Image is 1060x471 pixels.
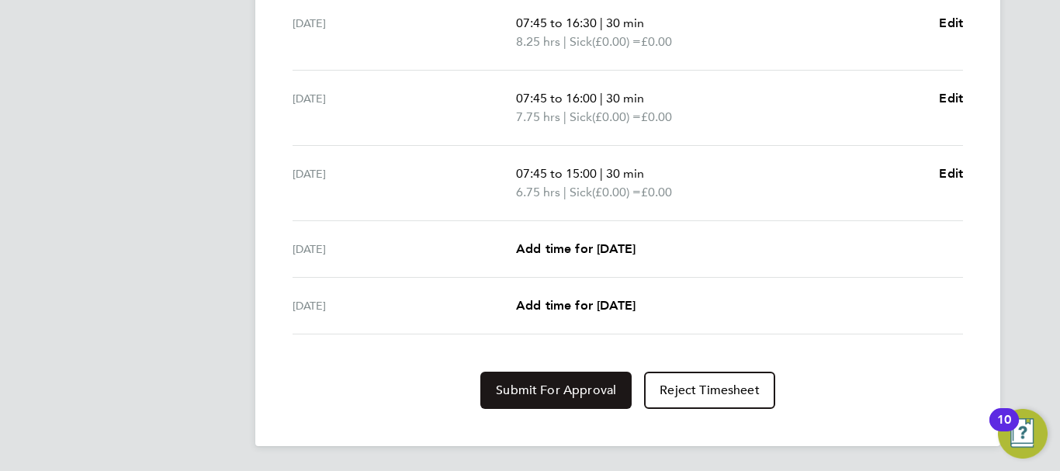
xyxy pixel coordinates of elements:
span: £0.00 [641,109,672,124]
span: £0.00 [641,185,672,199]
span: Add time for [DATE] [516,298,636,313]
div: [DATE] [293,14,516,51]
div: 10 [997,420,1011,440]
div: [DATE] [293,240,516,258]
span: Sick [570,33,592,51]
a: Add time for [DATE] [516,240,636,258]
span: 07:45 to 16:30 [516,16,597,30]
span: Submit For Approval [496,383,616,398]
a: Add time for [DATE] [516,296,636,315]
span: | [600,91,603,106]
span: | [563,34,566,49]
span: | [600,16,603,30]
span: (£0.00) = [592,109,641,124]
button: Submit For Approval [480,372,632,409]
span: 30 min [606,16,644,30]
span: Reject Timesheet [660,383,760,398]
span: (£0.00) = [592,34,641,49]
span: Edit [939,166,963,181]
span: 8.25 hrs [516,34,560,49]
span: | [563,109,566,124]
span: Add time for [DATE] [516,241,636,256]
div: [DATE] [293,165,516,202]
button: Reject Timesheet [644,372,775,409]
span: 07:45 to 16:00 [516,91,597,106]
a: Edit [939,165,963,183]
span: 6.75 hrs [516,185,560,199]
span: 30 min [606,166,644,181]
span: | [563,185,566,199]
span: | [600,166,603,181]
span: Sick [570,108,592,126]
a: Edit [939,14,963,33]
span: Edit [939,91,963,106]
button: Open Resource Center, 10 new notifications [998,409,1048,459]
span: £0.00 [641,34,672,49]
span: 07:45 to 15:00 [516,166,597,181]
span: Sick [570,183,592,202]
span: (£0.00) = [592,185,641,199]
span: 30 min [606,91,644,106]
a: Edit [939,89,963,108]
span: 7.75 hrs [516,109,560,124]
div: [DATE] [293,296,516,315]
span: Edit [939,16,963,30]
div: [DATE] [293,89,516,126]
